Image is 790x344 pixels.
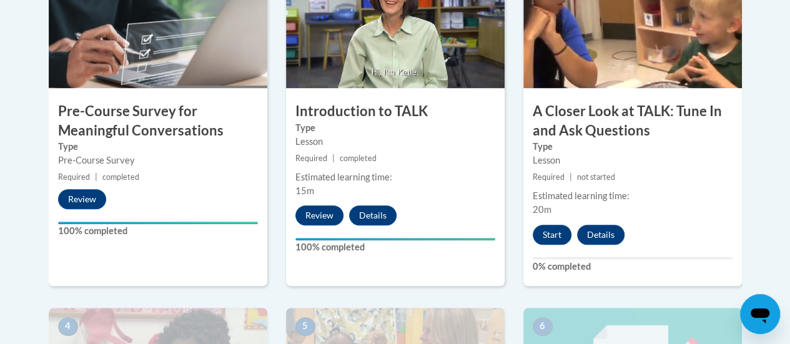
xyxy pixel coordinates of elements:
span: 20m [533,204,551,215]
iframe: Button to launch messaging window [740,294,780,334]
h3: A Closer Look at TALK: Tune In and Ask Questions [523,102,742,140]
div: Your progress [295,238,495,240]
span: 6 [533,317,553,336]
button: Details [577,225,625,245]
span: 5 [295,317,315,336]
div: Estimated learning time: [295,170,495,184]
label: Type [58,140,258,154]
span: Required [295,154,327,163]
button: Review [58,189,106,209]
label: 100% completed [295,240,495,254]
button: Details [349,205,397,225]
span: | [332,154,335,163]
span: Required [58,172,90,182]
button: Review [295,205,343,225]
label: Type [533,140,733,154]
span: 4 [58,317,78,336]
span: Required [533,172,565,182]
h3: Pre-Course Survey for Meaningful Conversations [49,102,267,140]
div: Lesson [295,135,495,149]
span: completed [102,172,139,182]
button: Start [533,225,571,245]
span: | [570,172,572,182]
h3: Introduction to TALK [286,102,505,121]
div: Estimated learning time: [533,189,733,203]
span: not started [577,172,615,182]
span: 15m [295,185,314,196]
div: Your progress [58,222,258,224]
label: 100% completed [58,224,258,238]
span: | [95,172,97,182]
label: Type [295,121,495,135]
div: Pre-Course Survey [58,154,258,167]
div: Lesson [533,154,733,167]
label: 0% completed [533,260,733,273]
span: completed [340,154,377,163]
